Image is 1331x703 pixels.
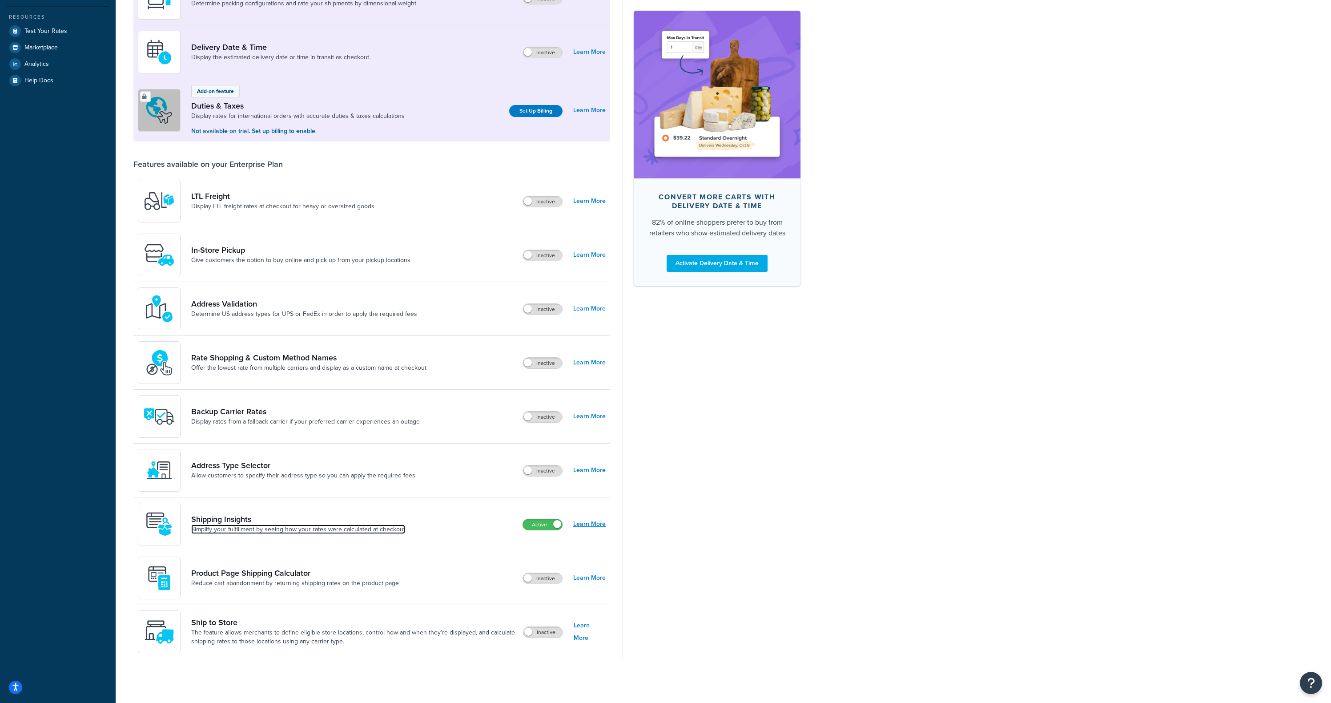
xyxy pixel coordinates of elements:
a: Offer the lowest rate from multiple carriers and display as a custom name at checkout [191,364,426,372]
img: icon-duo-feat-backup-carrier-4420b188.png [144,401,175,432]
p: Add-on feature [197,87,234,95]
div: Convert more carts with delivery date & time [648,192,786,210]
label: Inactive [523,250,562,261]
img: wNXZ4XiVfOSSwAAAABJRU5ErkJggg== [144,455,175,486]
a: Address Type Selector [191,461,415,470]
a: Allow customers to specify their address type so you can apply the required fees [191,471,415,480]
img: +D8d0cXZM7VpdAAAAAElFTkSuQmCC [144,562,175,594]
a: Ship to Store [191,618,516,627]
a: Set Up Billing [509,105,563,117]
button: Open Resource Center [1300,672,1322,694]
a: Display rates for international orders with accurate duties & taxes calculations [191,112,405,121]
p: Not available on trial. Set up billing to enable [191,126,405,136]
a: Learn More [573,249,606,261]
a: Help Docs [7,73,109,89]
img: wfgcfpwTIucLEAAAAASUVORK5CYII= [144,239,175,271]
img: gfkeb5ejjkALwAAAABJRU5ErkJggg== [144,36,175,68]
img: icon-duo-feat-rate-shopping-ecdd8bed.png [144,347,175,378]
a: Learn More [573,410,606,423]
a: Learn More [573,464,606,477]
a: Give customers the option to buy online and pick up from your pickup locations [191,256,410,265]
div: Features available on your Enterprise Plan [133,159,283,169]
label: Inactive [523,358,562,368]
img: Acw9rhKYsOEjAAAAAElFTkSuQmCC [144,509,175,540]
a: Learn More [573,46,606,58]
label: Inactive [523,196,562,207]
a: Test Your Rates [7,23,109,39]
a: Rate Shopping & Custom Method Names [191,353,426,363]
span: Analytics [24,61,49,68]
a: LTL Freight [191,191,374,201]
span: Help Docs [24,77,53,85]
label: Active [523,519,562,530]
label: Inactive [523,465,562,476]
a: Backup Carrier Rates [191,407,420,416]
label: Inactive [523,627,563,638]
img: y79ZsPf0fXUFUhFXDzUgf+ktZg5F2+ohG75+v3d2s1D9TjoU8PiyCIluIjV41seZevKCRuEjTPPOKHJsQcmKCXGdfprl3L4q7... [144,186,175,217]
a: Product Page Shipping Calculator [191,568,399,578]
label: Inactive [523,304,562,315]
a: The feature allows merchants to define eligible store locations, control how and when they’re dis... [191,628,516,646]
a: Simplify your fulfillment by seeing how your rates were calculated at checkout [191,525,405,534]
span: Marketplace [24,44,58,52]
a: Display rates from a fallback carrier if your preferred carrier experiences an outage [191,417,420,426]
a: Learn More [573,356,606,369]
a: Determine US address types for UPS or FedEx in order to apply the required fees [191,310,417,319]
label: Inactive [523,573,562,584]
a: Learn More [573,303,606,315]
div: Resources [7,13,109,21]
a: Delivery Date & Time [191,42,370,52]
img: icon-duo-feat-ship-to-store-7c4d6248.svg [144,616,175,647]
img: kIG8fy0lQAAAABJRU5ErkJggg== [144,293,175,324]
a: Analytics [7,56,109,72]
a: Learn More [573,104,606,117]
a: Learn More [573,518,606,530]
a: Duties & Taxes [191,101,405,111]
label: Inactive [523,47,562,58]
span: Test Your Rates [24,28,67,35]
a: Learn More [574,619,606,644]
div: 82% of online shoppers prefer to buy from retailers who show estimated delivery dates [648,217,786,238]
a: Address Validation [191,299,417,309]
img: feature-image-ddt-36eae7f7280da8017bfb280eaccd9c446f90b1fe08728e4019434db127062ab4.png [647,24,787,165]
a: In-Store Pickup [191,245,410,255]
a: Activate Delivery Date & Time [667,255,768,271]
label: Inactive [523,412,562,422]
a: Learn More [573,572,606,584]
a: Reduce cart abandonment by returning shipping rates on the product page [191,579,399,588]
a: Shipping Insights [191,514,405,524]
a: Marketplace [7,40,109,56]
a: Display the estimated delivery date or time in transit as checkout. [191,53,370,62]
a: Display LTL freight rates at checkout for heavy or oversized goods [191,202,374,211]
a: Learn More [573,195,606,207]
